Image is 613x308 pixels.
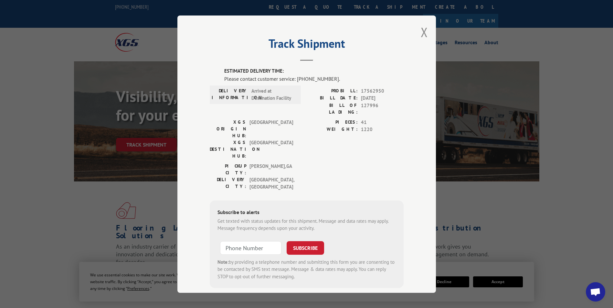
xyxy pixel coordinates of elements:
label: DELIVERY CITY: [210,176,246,190]
div: Get texted with status updates for this shipment. Message and data rates may apply. Message frequ... [217,217,396,232]
span: 127996 [361,102,404,115]
label: BILL OF LADING: [307,102,358,115]
span: [GEOGRAPHIC_DATA] [249,118,293,139]
span: [DATE] [361,95,404,102]
label: DELIVERY INFORMATION: [212,87,248,102]
label: ESTIMATED DELIVERY TIME: [224,67,404,75]
label: WEIGHT: [307,126,358,133]
label: BILL DATE: [307,95,358,102]
label: PROBILL: [307,87,358,95]
label: PICKUP CITY: [210,162,246,176]
button: Close modal [421,24,428,41]
strong: Note: [217,259,229,265]
span: 17562950 [361,87,404,95]
div: Please contact customer service: [PHONE_NUMBER]. [224,75,404,82]
span: [GEOGRAPHIC_DATA] [249,139,293,159]
span: 41 [361,118,404,126]
span: Arrived at Destination Facility [251,87,295,102]
label: XGS ORIGIN HUB: [210,118,246,139]
span: 1220 [361,126,404,133]
div: by providing a telephone number and submitting this form you are consenting to be contacted by SM... [217,258,396,280]
div: Open chat [586,282,605,302]
span: [PERSON_NAME] , GA [249,162,293,176]
input: Phone Number [220,241,281,254]
button: SUBSCRIBE [287,241,324,254]
span: [GEOGRAPHIC_DATA] , [GEOGRAPHIC_DATA] [249,176,293,190]
h2: Track Shipment [210,39,404,51]
label: XGS DESTINATION HUB: [210,139,246,159]
div: Subscribe to alerts [217,208,396,217]
label: PIECES: [307,118,358,126]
